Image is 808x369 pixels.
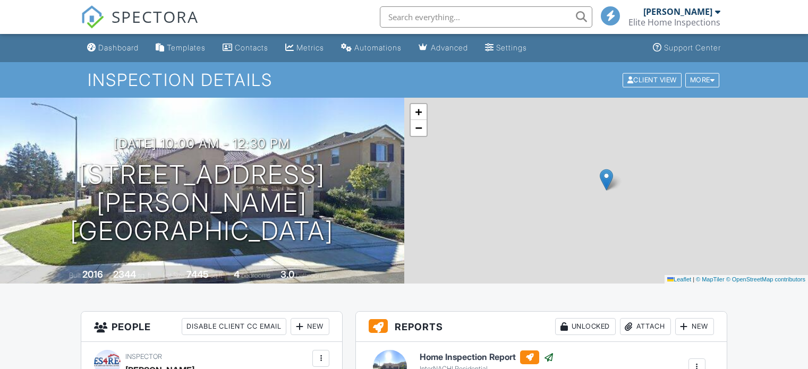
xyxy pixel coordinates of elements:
div: Templates [167,43,206,52]
a: SPECTORA [81,14,199,37]
span: Built [69,271,81,279]
div: Client View [623,73,682,87]
div: More [685,73,720,87]
img: Marker [600,169,613,191]
div: New [675,318,714,335]
div: 4 [234,269,240,280]
div: 2016 [82,269,103,280]
div: Automations [354,43,402,52]
a: Dashboard [83,38,143,58]
h6: Home Inspection Report [420,350,554,364]
img: The Best Home Inspection Software - Spectora [81,5,104,29]
a: Advanced [414,38,472,58]
span: sq.ft. [210,271,224,279]
input: Search everything... [380,6,592,28]
span: bedrooms [241,271,270,279]
a: Zoom out [411,120,427,136]
span: | [693,276,694,282]
a: Client View [622,75,684,83]
div: Attach [620,318,671,335]
a: Contacts [218,38,273,58]
div: 2344 [113,269,136,280]
div: 3.0 [280,269,294,280]
div: Elite Home Inspections [628,17,720,28]
div: Advanced [431,43,468,52]
div: Settings [496,43,527,52]
span: SPECTORA [112,5,199,28]
a: Templates [151,38,210,58]
a: Leaflet [667,276,691,282]
div: [PERSON_NAME] [643,6,712,17]
a: Zoom in [411,104,427,120]
a: © MapTiler [696,276,725,282]
a: Settings [481,38,531,58]
span: − [415,121,422,134]
h1: Inspection Details [88,71,720,89]
span: sq. ft. [138,271,152,279]
div: Dashboard [98,43,139,52]
div: Support Center [664,43,721,52]
div: Disable Client CC Email [182,318,286,335]
h3: People [81,312,342,342]
a: Automations (Basic) [337,38,406,58]
span: bathrooms [296,271,326,279]
a: Support Center [649,38,725,58]
div: Contacts [235,43,268,52]
span: Inspector [125,353,162,361]
a: © OpenStreetMap contributors [726,276,805,282]
div: Metrics [296,43,324,52]
div: New [291,318,329,335]
div: 7445 [186,269,209,280]
span: Lot Size [163,271,185,279]
span: + [415,105,422,118]
h3: [DATE] 10:00 am - 12:30 pm [114,136,290,151]
a: Metrics [281,38,328,58]
h1: [STREET_ADDRESS][PERSON_NAME] [GEOGRAPHIC_DATA] [17,161,387,245]
div: Unlocked [555,318,616,335]
h3: Reports [356,312,727,342]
